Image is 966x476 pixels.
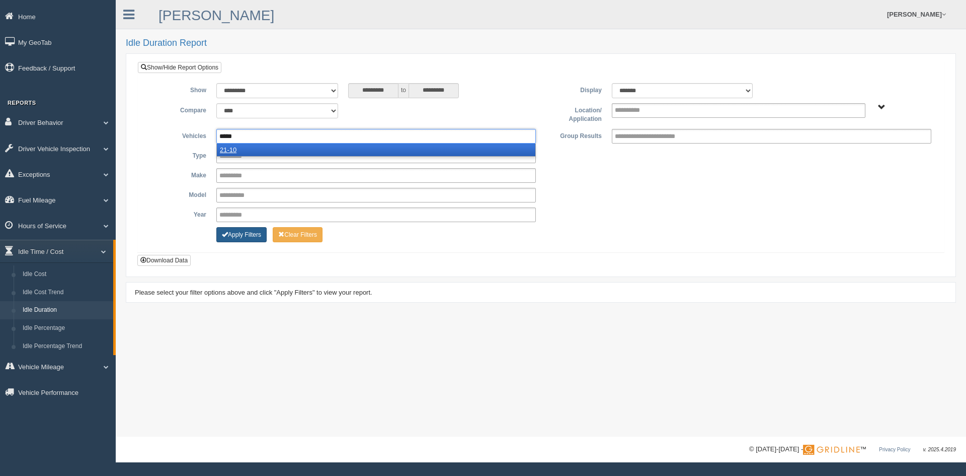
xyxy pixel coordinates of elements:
[216,227,267,242] button: Change Filter Options
[923,447,956,452] span: v. 2025.4.2019
[18,319,113,337] a: Idle Percentage
[137,255,191,266] button: Download Data
[541,129,607,141] label: Group Results
[145,103,211,115] label: Compare
[18,284,113,302] a: Idle Cost Trend
[18,265,113,284] a: Idle Cost
[145,168,211,180] label: Make
[541,103,607,124] label: Location/ Application
[273,227,323,242] button: Change Filter Options
[18,337,113,356] a: Idle Percentage Trend
[749,444,956,455] div: © [DATE]-[DATE] - ™
[135,289,372,296] span: Please select your filter options above and click "Apply Filters" to view your report.
[158,8,274,23] a: [PERSON_NAME]
[145,188,211,200] label: Model
[398,83,409,98] span: to
[18,301,113,319] a: Idle Duration
[145,208,211,220] label: Year
[126,38,956,48] h2: Idle Duration Report
[541,83,607,95] label: Display
[803,445,860,455] img: Gridline
[138,62,221,73] a: Show/Hide Report Options
[145,83,211,95] label: Show
[879,447,910,452] a: Privacy Policy
[220,146,236,154] em: 21-10
[145,129,211,141] label: Vehicles
[145,149,211,161] label: Type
